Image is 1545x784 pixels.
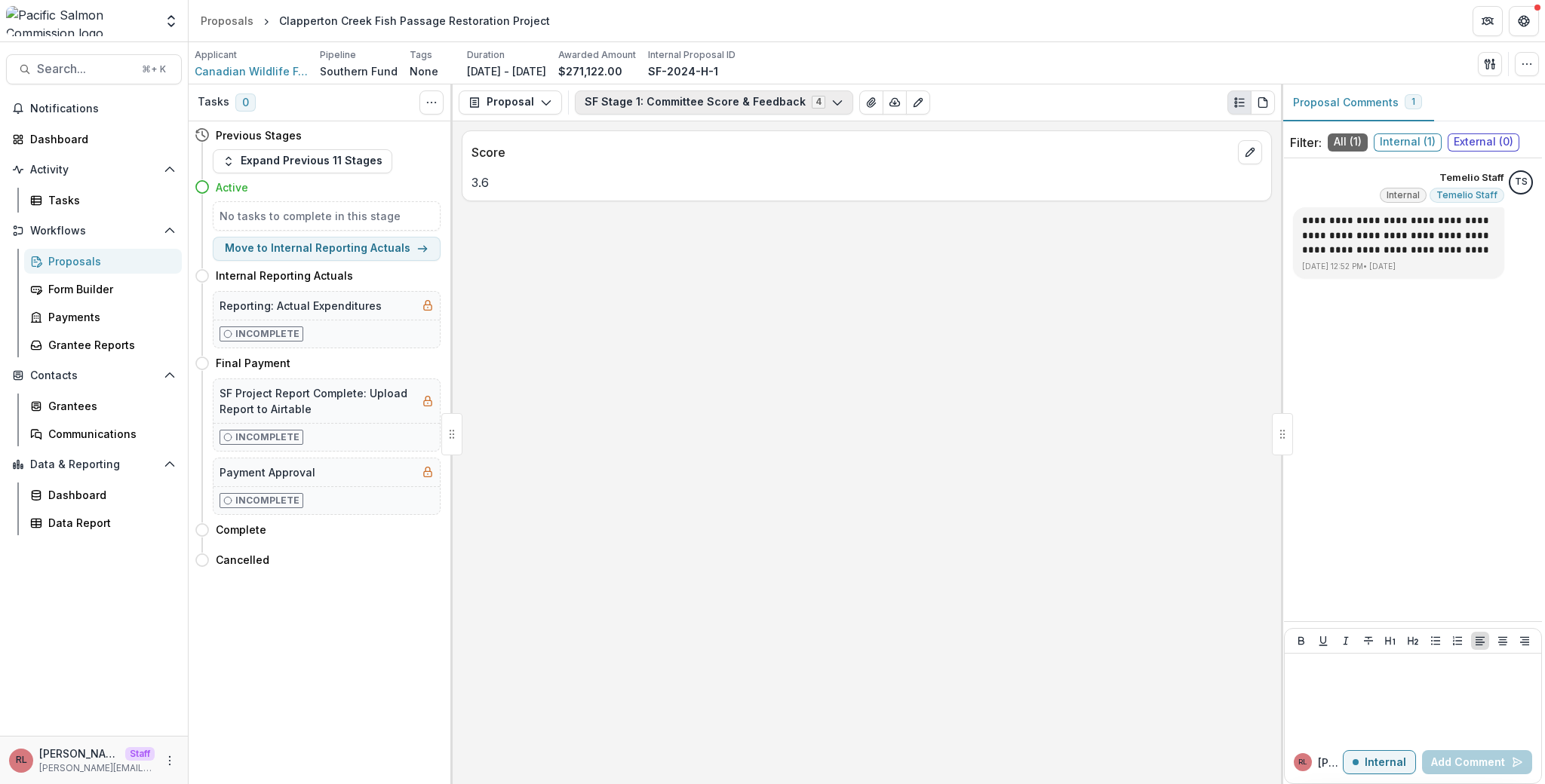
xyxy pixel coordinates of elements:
[1422,750,1532,774] button: Add Comment
[279,13,550,29] div: Clapperton Creek Fish Passage Restoration Project
[48,337,170,353] div: Grantee Reports
[1302,261,1495,272] p: [DATE] 12:52 PM • [DATE]
[1427,632,1445,650] button: Bullet List
[24,188,182,213] a: Tasks
[459,90,562,115] button: Proposal
[648,63,718,79] p: SF-2024-H-1
[558,63,622,79] p: $271,122.00
[48,487,170,503] div: Dashboard
[1439,170,1504,185] p: Temelio Staff
[6,127,182,152] a: Dashboard
[1328,133,1368,152] span: All ( 1 )
[1365,756,1406,769] p: Internal
[1359,632,1378,650] button: Strike
[6,363,182,387] button: Open Contacts
[6,96,182,121] button: Notifications
[410,48,432,62] p: Tags
[6,54,182,84] button: Search...
[1516,632,1534,650] button: Align Right
[24,394,182,418] a: Grantees
[575,90,853,115] button: SF Stage 1: Committee Score & Feedback4
[216,268,353,283] h4: Internal Reporting Actuals
[471,143,1232,161] p: Score
[1404,632,1422,650] button: Heading 2
[220,385,416,417] h5: SF Project Report Complete: Upload Report to Airtable
[1227,90,1252,115] button: Plaintext view
[1494,632,1512,650] button: Align Center
[48,426,170,442] div: Communications
[195,10,260,32] a: Proposals
[6,452,182,476] button: Open Data & Reporting
[1381,632,1399,650] button: Heading 1
[30,131,170,147] div: Dashboard
[201,13,253,29] div: Proposals
[1515,177,1528,187] div: Temelio Staff
[220,464,315,480] h5: Payment Approval
[39,761,155,775] p: [PERSON_NAME][EMAIL_ADDRESS][DOMAIN_NAME]
[1436,190,1497,201] span: Temelio Staff
[48,515,170,531] div: Data Report
[24,421,182,446] a: Communications
[48,309,170,325] div: Payments
[24,332,182,357] a: Grantee Reports
[1448,632,1467,650] button: Ordered List
[410,63,438,79] p: None
[48,281,170,297] div: Form Builder
[216,127,302,143] h4: Previous Stages
[48,253,170,269] div: Proposals
[235,93,256,112] span: 0
[1343,750,1416,774] button: Internal
[1298,758,1307,766] div: Ruthwick LOI
[16,755,27,765] div: Ruthwick LOI
[24,510,182,535] a: Data Report
[30,225,158,237] span: Workflows
[1281,84,1434,121] button: Proposal Comments
[24,482,182,507] a: Dashboard
[235,430,299,444] p: Incomplete
[216,552,269,568] h4: Cancelled
[1238,140,1262,164] button: edit
[1314,632,1332,650] button: Underline
[1509,6,1539,36] button: Get Help
[213,237,441,261] button: Move to Internal Reporting Actuals
[216,179,248,195] h4: Active
[235,327,299,341] p: Incomplete
[320,48,356,62] p: Pipeline
[161,752,179,770] button: More
[195,63,308,79] span: Canadian Wildlife Federation
[1473,6,1503,36] button: Partners
[1411,96,1415,107] span: 1
[48,398,170,414] div: Grantees
[1292,632,1310,650] button: Bold
[139,61,169,78] div: ⌘ + K
[467,63,546,79] p: [DATE] - [DATE]
[6,219,182,243] button: Open Workflows
[30,369,158,382] span: Contacts
[195,10,556,32] nav: breadcrumb
[161,6,182,36] button: Open entity switcher
[648,48,736,62] p: Internal Proposal ID
[39,746,119,761] p: [PERSON_NAME]
[6,6,155,36] img: Pacific Salmon Commission logo
[6,158,182,182] button: Open Activity
[195,48,237,62] p: Applicant
[216,522,266,537] h4: Complete
[48,192,170,208] div: Tasks
[1318,755,1343,770] p: [PERSON_NAME] L
[1290,133,1322,152] p: Filter:
[213,149,392,173] button: Expand Previous 11 Stages
[24,249,182,274] a: Proposals
[24,277,182,302] a: Form Builder
[1387,190,1420,201] span: Internal
[125,747,155,761] p: Staff
[1251,90,1275,115] button: PDF view
[216,355,290,371] h4: Final Payment
[906,90,930,115] button: Edit as form
[859,90,883,115] button: View Attached Files
[220,298,382,314] h5: Reporting: Actual Expenditures
[558,48,636,62] p: Awarded Amount
[220,208,434,224] h5: No tasks to complete in this stage
[1337,632,1355,650] button: Italicize
[320,63,398,79] p: Southern Fund
[30,103,176,115] span: Notifications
